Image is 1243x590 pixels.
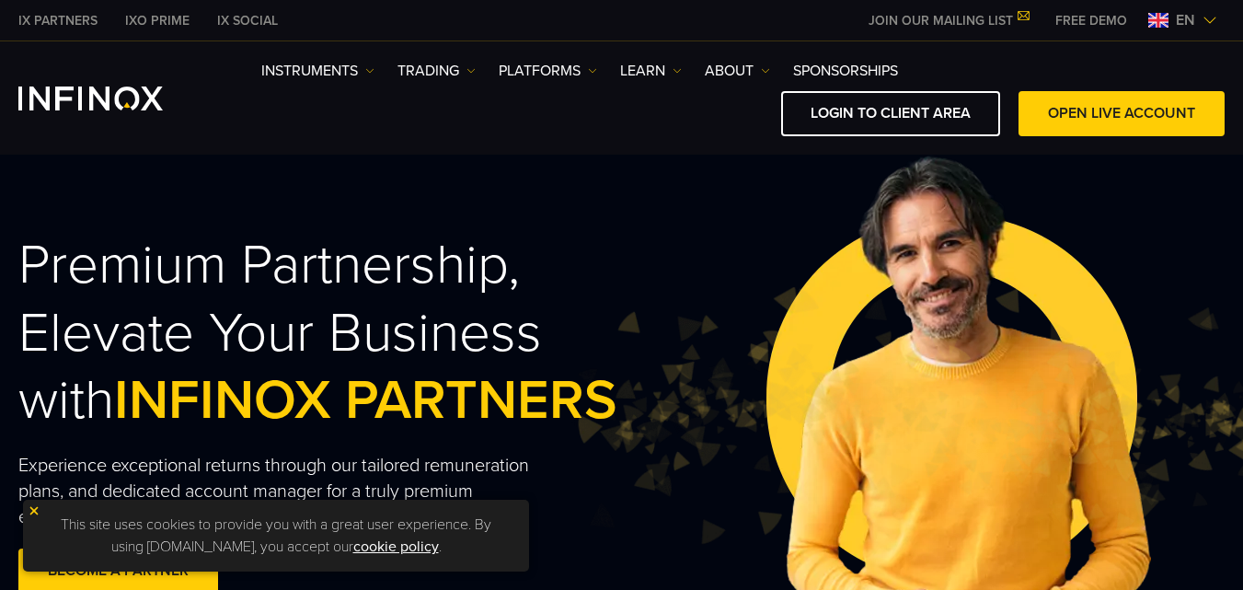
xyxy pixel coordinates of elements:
a: JOIN OUR MAILING LIST [855,13,1042,29]
img: yellow close icon [28,504,40,517]
a: TRADING [397,60,476,82]
a: INFINOX [203,11,292,30]
a: SPONSORSHIPS [793,60,898,82]
a: Instruments [261,60,374,82]
a: cookie policy [353,538,439,556]
a: LOGIN TO CLIENT AREA [781,91,1000,136]
p: Experience exceptional returns through our tailored remuneration plans, and dedicated account man... [18,453,530,530]
h2: Premium Partnership, Elevate Your Business with [18,232,658,434]
a: OPEN LIVE ACCOUNT [1019,91,1225,136]
span: en [1168,9,1203,31]
a: INFINOX [111,11,203,30]
a: INFINOX MENU [1042,11,1141,30]
a: PLATFORMS [499,60,597,82]
p: This site uses cookies to provide you with a great user experience. By using [DOMAIN_NAME], you a... [32,509,520,562]
a: INFINOX [5,11,111,30]
span: INFINOX PARTNERS [114,367,617,434]
a: Learn [620,60,682,82]
a: ABOUT [705,60,770,82]
a: INFINOX Logo [18,87,206,110]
